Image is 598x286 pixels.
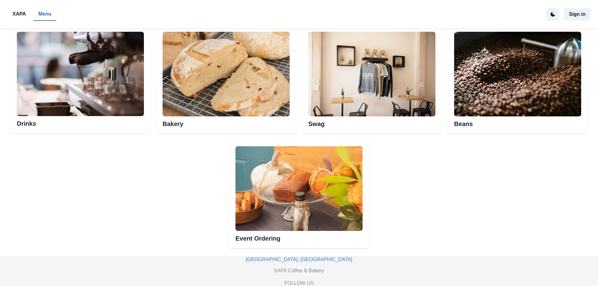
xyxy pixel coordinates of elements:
[156,26,296,134] div: Bakery
[235,231,363,242] h2: Event Ordering
[302,26,442,134] div: Swag
[12,10,26,18] p: XAPA
[17,116,144,127] h2: Drinks
[448,26,587,134] div: Beans
[163,116,290,128] h2: Bakery
[308,116,435,128] h2: Swag
[11,26,150,134] div: Esspresso machineDrinks
[454,116,581,128] h2: Beans
[274,267,324,274] p: XAPA Coffee & Bakery
[564,8,591,21] button: Sign in
[38,10,51,18] p: Menu
[229,140,369,248] div: Event Ordering
[17,32,144,116] img: Esspresso machine
[547,8,559,21] button: active dark theme mode
[246,257,352,262] a: [GEOGRAPHIC_DATA], [GEOGRAPHIC_DATA]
